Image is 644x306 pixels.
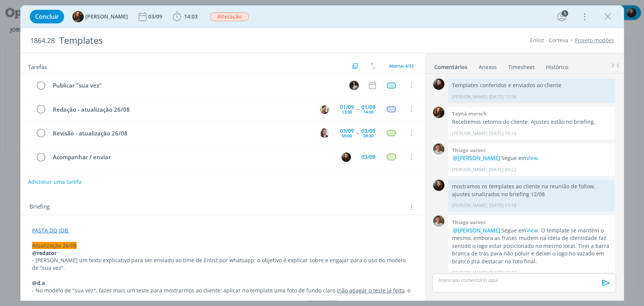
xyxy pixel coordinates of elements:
[32,242,77,249] span: Atualização 26/08
[489,94,516,100] span: [DATE] 11:58
[556,11,568,23] button: 5
[32,249,57,257] strong: @redator
[433,143,444,155] img: T
[452,227,611,265] p: Segue em . O template se mantém o mesmo, embora as frases mudem na ideia de identidade faz sentid...
[433,107,444,118] img: T
[32,227,69,234] a: PASTA DO JOB.
[526,154,538,161] a: View
[349,81,359,90] img: C
[361,105,375,110] div: 01/09
[434,60,468,71] a: Comentários
[433,180,444,191] img: E
[50,152,335,162] div: Acompanhar / enviar
[184,13,198,20] span: 14:03
[452,118,611,126] p: Recebemos retorno do cliente. Ajustes estão no briefing.
[29,202,50,212] span: Briefing
[320,128,329,138] img: C
[489,202,516,209] span: [DATE] 17:16
[453,154,500,161] span: @[PERSON_NAME]
[341,151,352,163] button: E
[357,131,359,136] span: --
[433,215,444,227] img: T
[56,31,368,50] div: Templates
[489,269,516,276] span: [DATE] 11:10
[452,154,611,162] p: Segue em
[452,81,611,89] p: Templates conferidos e enviados ao cliente
[32,287,413,302] p: - No modelo de "sua vez", fazer mais um teste para mostrarmos ao cliente: aplicar no template uma...
[562,10,568,17] div: 5
[433,78,444,90] img: E
[28,62,47,71] span: Tarefas
[363,134,373,138] div: 09:30
[320,105,329,114] img: G
[319,128,330,139] button: C
[319,103,330,115] button: G
[50,105,313,114] div: Redação - atualização 26/08
[452,202,487,209] p: [PERSON_NAME]
[341,152,351,162] img: E
[452,166,487,173] p: [PERSON_NAME]
[452,110,487,117] b: Tayná morsch
[171,11,200,23] button: 14:03
[148,14,164,19] div: 03/09
[489,166,516,173] span: [DATE] 09:22
[32,279,45,286] strong: @d.a
[30,10,64,23] button: Concluir
[361,128,375,134] div: 03/09
[30,37,55,45] span: 1864.28
[363,110,373,114] div: 14:00
[575,37,614,44] a: Projeto modões
[508,60,535,71] a: Timesheet
[342,110,352,114] div: 13:00
[349,80,360,91] button: C
[452,269,487,276] p: [PERSON_NAME]
[370,63,375,69] img: arrow-down-up.svg
[210,12,249,22] button: Alteração
[489,130,516,137] span: [DATE] 16:16
[85,14,128,19] span: [PERSON_NAME]
[340,105,354,110] div: 01/09
[526,227,538,234] a: View
[389,63,413,69] span: Abertas 4/33
[453,227,500,234] span: @[PERSON_NAME]
[340,128,354,134] div: 03/09
[452,94,487,100] p: [PERSON_NAME]
[50,81,343,90] div: Publicar "sua vez"
[32,257,413,272] p: - [PERSON_NAME] um texto explicativo para ser enviado ao time de Enlist por whatsapp; o objetivo ...
[72,11,84,22] img: T
[452,183,611,198] p: mostramos os templates ao cliente na reunião de follow, ajustes sinalizados no briefing 12/08
[530,37,568,44] a: Enlist - Corteva
[28,175,82,189] button: Adicionar uma tarefa
[361,154,375,160] div: 03/09
[452,147,486,154] b: Thiago varoni
[452,219,486,226] b: Thiago varoni
[452,130,487,137] p: [PERSON_NAME]
[342,134,352,138] div: 09:00
[546,60,569,71] a: Histórico
[357,106,359,112] span: --
[479,63,497,71] div: Anexos
[20,5,624,301] div: dialog
[50,129,313,138] div: Revisão - atualização 26/08
[35,14,59,20] span: Concluir
[338,287,404,294] u: não apagar o teste já feito
[72,11,128,22] button: T[PERSON_NAME]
